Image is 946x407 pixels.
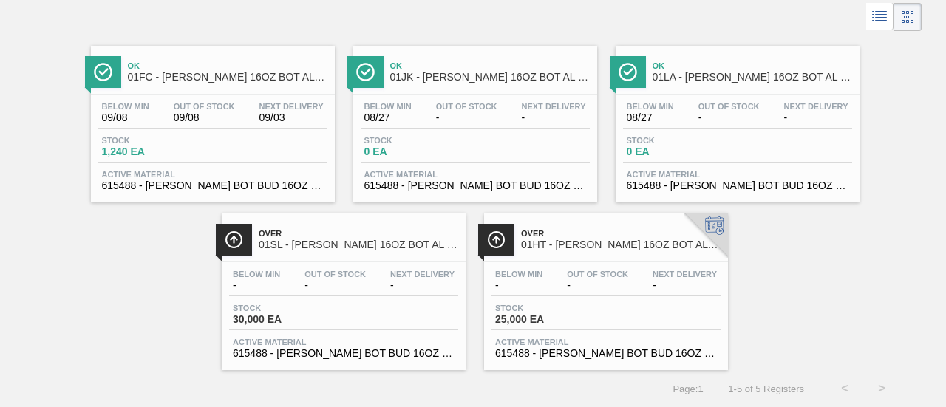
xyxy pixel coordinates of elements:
[233,304,336,312] span: Stock
[304,270,366,278] span: Out Of Stock
[627,136,730,145] span: Stock
[495,270,542,278] span: Below Min
[364,146,468,157] span: 0 EA
[390,280,455,291] span: -
[102,180,324,191] span: 615488 - CARR BOT BUD 16OZ REVISED CALLOUT AL BOT
[233,280,280,291] span: -
[211,202,473,370] a: ÍconeOver01SL - [PERSON_NAME] 16OZ BOT AL BOT 8/16 ABBelow Min-Out Of Stock-Next Delivery-Stock30...
[826,370,863,407] button: <
[487,230,506,249] img: Ícone
[521,239,721,250] span: 01HT - CARR BUD 16OZ BOT AL BOT 8/16 AB
[653,280,717,291] span: -
[233,270,280,278] span: Below Min
[233,338,455,346] span: Active Material
[364,170,586,179] span: Active Material
[128,61,327,70] span: Ok
[356,63,375,81] img: Ícone
[94,63,112,81] img: Ícone
[653,61,852,70] span: Ok
[259,229,458,238] span: Over
[102,170,324,179] span: Active Material
[627,102,674,111] span: Below Min
[495,314,599,325] span: 25,000 EA
[522,102,586,111] span: Next Delivery
[436,112,497,123] span: -
[225,230,243,249] img: Ícone
[673,383,703,394] span: Page : 1
[473,202,735,370] a: ÍconeOver01HT - [PERSON_NAME] 16OZ BOT AL BOT 8/16 ABBelow Min-Out Of Stock-Next Delivery-Stock25...
[364,136,468,145] span: Stock
[174,102,235,111] span: Out Of Stock
[364,102,412,111] span: Below Min
[627,112,674,123] span: 08/27
[80,35,342,202] a: ÍconeOk01FC - [PERSON_NAME] 16OZ BOT AL BOT 8/16 ABBelow Min09/08Out Of Stock09/08Next Delivery09...
[259,112,324,123] span: 09/03
[521,229,721,238] span: Over
[567,270,628,278] span: Out Of Stock
[784,102,848,111] span: Next Delivery
[436,102,497,111] span: Out Of Stock
[627,170,848,179] span: Active Material
[567,280,628,291] span: -
[390,72,590,83] span: 01JK - CARR BUD 16OZ BOT AL BOT 8/16 AB
[495,304,599,312] span: Stock
[304,280,366,291] span: -
[390,270,455,278] span: Next Delivery
[627,146,730,157] span: 0 EA
[174,112,235,123] span: 09/08
[698,102,760,111] span: Out Of Stock
[863,370,900,407] button: >
[605,35,867,202] a: ÍconeOk01LA - [PERSON_NAME] 16OZ BOT AL BOT 8/16 ABBelow Min08/27Out Of Stock-Next Delivery-Stock...
[364,180,586,191] span: 615488 - CARR BOT BUD 16OZ REVISED CALLOUT AL BOT
[128,72,327,83] span: 01FC - CARR BUD 16OZ BOT AL BOT 8/16 AB
[495,348,717,359] span: 615488 - CARR BOT BUD 16OZ REVISED CALLOUT AL BOT
[784,112,848,123] span: -
[102,102,149,111] span: Below Min
[233,314,336,325] span: 30,000 EA
[102,112,149,123] span: 09/08
[233,348,455,359] span: 615488 - CARR BOT BUD 16OZ REVISED CALLOUT AL BOT
[866,3,894,31] div: List Vision
[495,338,717,346] span: Active Material
[342,35,605,202] a: ÍconeOk01JK - [PERSON_NAME] 16OZ BOT AL BOT 8/16 ABBelow Min08/27Out Of Stock-Next Delivery-Stock...
[495,280,542,291] span: -
[102,146,205,157] span: 1,240 EA
[102,136,205,145] span: Stock
[522,112,586,123] span: -
[653,270,717,278] span: Next Delivery
[259,102,324,111] span: Next Delivery
[653,72,852,83] span: 01LA - CARR BUD 16OZ BOT AL BOT 8/16 AB
[364,112,412,123] span: 08/27
[627,180,848,191] span: 615488 - CARR BOT BUD 16OZ REVISED CALLOUT AL BOT
[698,112,760,123] span: -
[390,61,590,70] span: Ok
[619,63,637,81] img: Ícone
[259,239,458,250] span: 01SL - CARR BUD 16OZ BOT AL BOT 8/16 AB
[894,3,922,31] div: Card Vision
[726,383,804,394] span: 1 - 5 of 5 Registers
